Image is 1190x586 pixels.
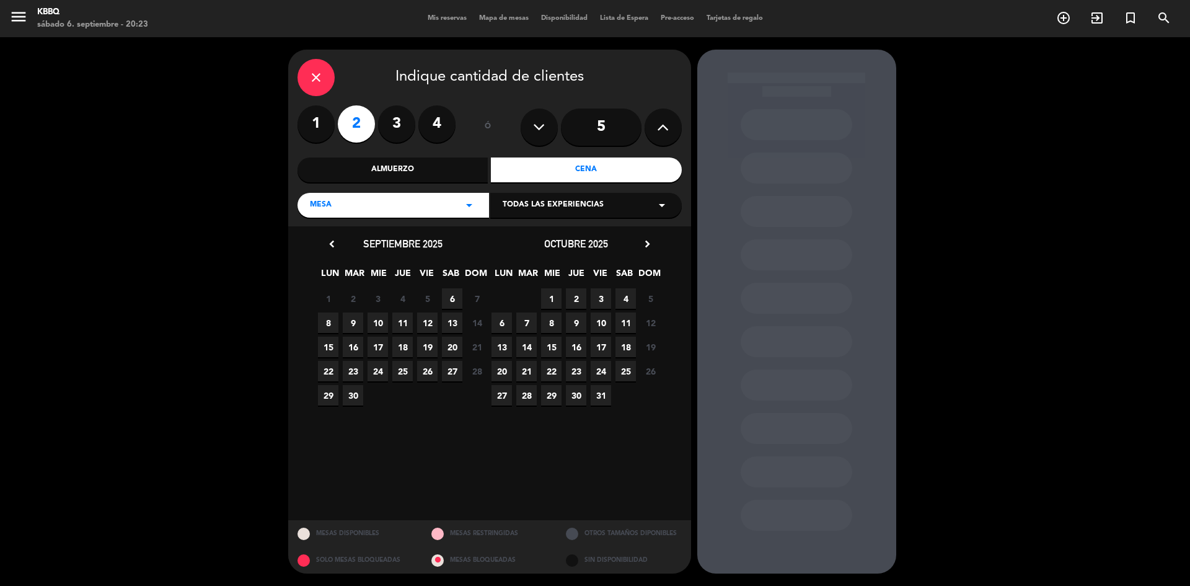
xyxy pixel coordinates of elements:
span: 27 [491,385,512,406]
span: 18 [392,337,413,357]
span: 30 [566,385,586,406]
span: JUE [392,266,413,286]
span: 3 [591,288,611,309]
i: close [309,70,324,85]
span: Lista de Espera [594,15,654,22]
span: 5 [640,288,661,309]
span: 11 [615,313,636,333]
span: VIE [590,266,610,286]
span: 23 [343,361,363,381]
span: 15 [318,337,338,357]
div: SIN DISPONIBILIDAD [557,547,691,574]
span: 13 [491,337,512,357]
label: 1 [297,105,335,143]
span: 7 [467,288,487,309]
i: search [1157,11,1171,25]
span: Mapa de mesas [473,15,535,22]
div: KBBQ [37,6,148,19]
span: 19 [417,337,438,357]
span: 11 [392,313,413,333]
span: 15 [541,337,562,357]
span: 18 [615,337,636,357]
div: SOLO MESAS BLOQUEADAS [288,547,423,574]
span: 22 [318,361,338,381]
div: ó [468,105,508,149]
span: 9 [343,313,363,333]
span: 6 [442,288,462,309]
span: 27 [442,361,462,381]
span: JUE [566,266,586,286]
span: 17 [591,337,611,357]
span: 7 [516,313,537,333]
span: 22 [541,361,562,381]
span: 23 [566,361,586,381]
i: chevron_right [641,238,654,251]
div: Indique cantidad de clientes [297,59,682,96]
div: sábado 6. septiembre - 20:23 [37,19,148,31]
span: 6 [491,313,512,333]
span: 24 [591,361,611,381]
span: 13 [442,313,462,333]
span: 31 [591,385,611,406]
span: LUN [320,266,340,286]
span: 4 [615,288,636,309]
div: Cena [491,158,682,182]
span: 24 [368,361,388,381]
span: 30 [343,385,363,406]
i: turned_in_not [1123,11,1138,25]
i: arrow_drop_down [654,198,669,213]
span: VIE [416,266,437,286]
span: MAR [344,266,364,286]
button: menu [9,7,28,30]
span: 19 [640,337,661,357]
span: MIE [542,266,562,286]
span: 14 [516,337,537,357]
span: 16 [343,337,363,357]
span: 21 [516,361,537,381]
span: 1 [541,288,562,309]
span: 28 [516,385,537,406]
label: 3 [378,105,415,143]
span: octubre 2025 [544,238,608,250]
span: Tarjetas de regalo [700,15,769,22]
span: 8 [541,313,562,333]
span: 20 [491,361,512,381]
div: MESAS DISPONIBLES [288,520,423,547]
span: 17 [368,337,388,357]
span: 10 [591,313,611,333]
span: SAB [614,266,635,286]
span: 10 [368,313,388,333]
span: MIE [368,266,389,286]
span: LUN [493,266,514,286]
div: MESAS BLOQUEADAS [422,547,557,574]
span: 9 [566,313,586,333]
span: 16 [566,337,586,357]
label: 2 [338,105,375,143]
div: OTROS TAMAÑOS DIPONIBLES [557,520,691,547]
div: Almuerzo [297,158,488,182]
span: Mis reservas [421,15,473,22]
span: MAR [518,266,538,286]
label: 4 [418,105,456,143]
span: 2 [566,288,586,309]
span: septiembre 2025 [363,238,443,250]
span: 25 [392,361,413,381]
span: Disponibilidad [535,15,594,22]
span: 8 [318,313,338,333]
i: arrow_drop_down [462,198,477,213]
i: exit_to_app [1090,11,1104,25]
span: DOM [465,266,485,286]
span: 25 [615,361,636,381]
span: DOM [638,266,659,286]
i: chevron_left [325,238,338,251]
span: SAB [441,266,461,286]
span: 14 [467,313,487,333]
span: 12 [417,313,438,333]
i: add_circle_outline [1056,11,1071,25]
span: 26 [640,361,661,381]
span: 28 [467,361,487,381]
span: 2 [343,288,363,309]
i: menu [9,7,28,26]
span: 21 [467,337,487,357]
span: Mesa [310,199,332,211]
